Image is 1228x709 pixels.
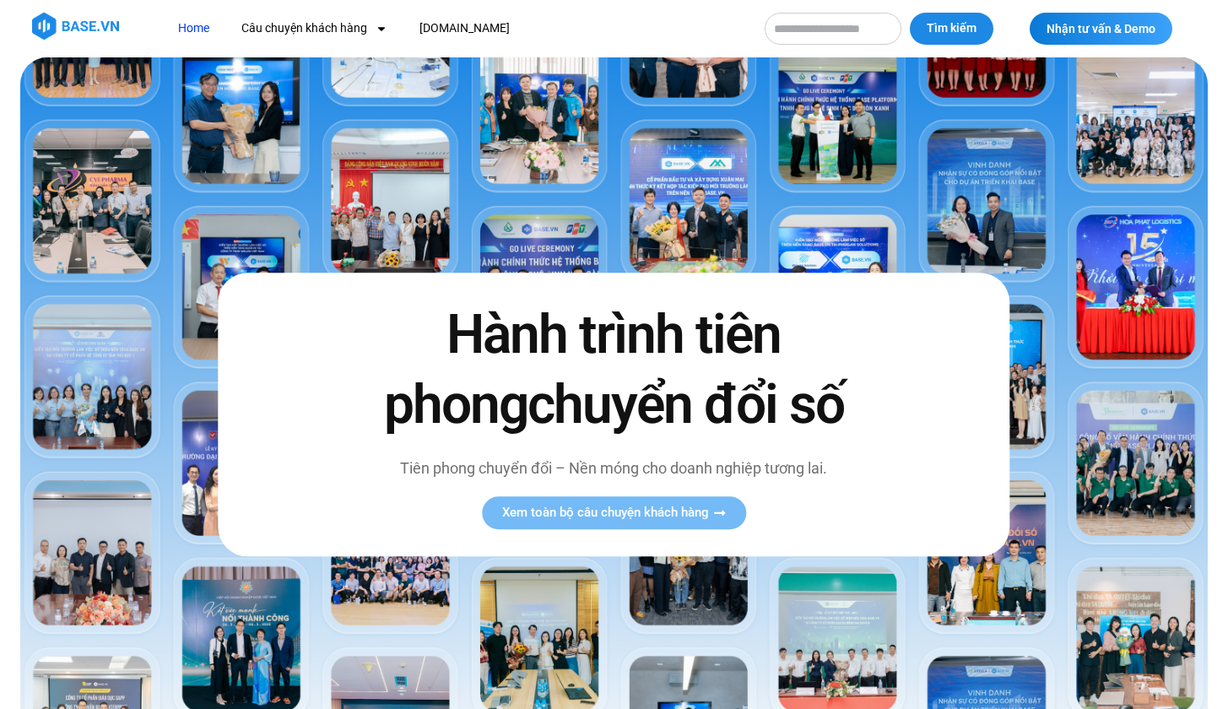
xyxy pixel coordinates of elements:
[229,13,400,44] a: Câu chuyện khách hàng
[348,300,879,440] h2: Hành trình tiên phong
[165,13,748,44] nav: Menu
[1030,13,1172,45] a: Nhận tư vấn & Demo
[910,13,993,45] button: Tìm kiếm
[165,13,222,44] a: Home
[482,497,746,530] a: Xem toàn bộ câu chuyện khách hàng
[1047,23,1155,35] span: Nhận tư vấn & Demo
[527,374,844,437] span: chuyển đổi số
[348,457,879,480] p: Tiên phong chuyển đổi – Nền móng cho doanh nghiệp tương lai.
[927,20,976,37] span: Tìm kiếm
[502,507,709,520] span: Xem toàn bộ câu chuyện khách hàng
[407,13,522,44] a: [DOMAIN_NAME]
